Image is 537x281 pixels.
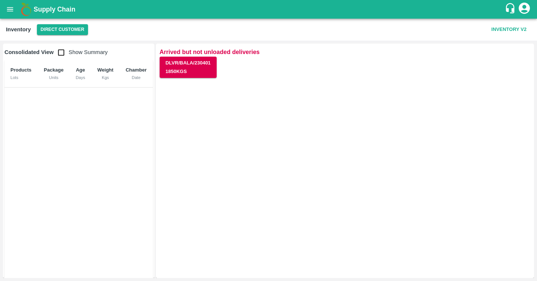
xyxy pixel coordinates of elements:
a: Supply Chain [34,4,505,15]
b: Package [44,67,64,73]
div: Date [125,74,147,81]
b: Consolidated View [4,49,54,55]
b: Age [76,67,85,73]
b: Supply Chain [34,6,75,13]
div: Kgs [97,74,114,81]
b: Chamber [126,67,147,73]
img: logo [19,2,34,17]
div: Lots [10,74,32,81]
div: customer-support [505,3,518,16]
b: Products [10,67,31,73]
button: Select DC [37,24,88,35]
div: account of current user [518,1,531,17]
div: Units [44,74,64,81]
button: DLVR/BALA/2304011850Kgs [160,57,217,78]
button: open drawer [1,1,19,18]
b: Weight [97,67,113,73]
span: Show Summary [54,49,108,55]
p: Arrived but not unloaded deliveries [160,47,530,57]
div: Days [76,74,85,81]
button: Inventory V2 [489,23,530,36]
b: Inventory [6,26,31,32]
